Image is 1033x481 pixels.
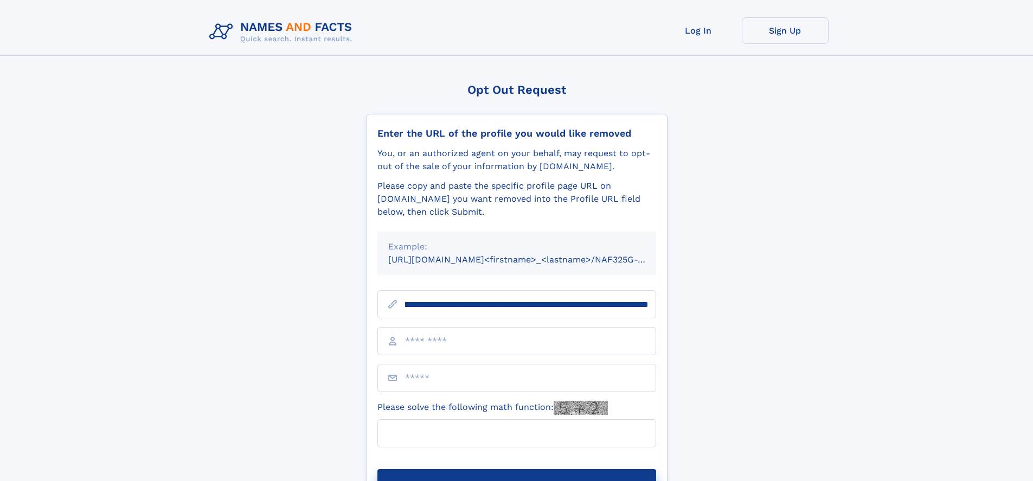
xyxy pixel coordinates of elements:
[377,401,608,415] label: Please solve the following math function:
[377,127,656,139] div: Enter the URL of the profile you would like removed
[388,240,645,253] div: Example:
[377,179,656,219] div: Please copy and paste the specific profile page URL on [DOMAIN_NAME] you want removed into the Pr...
[366,83,668,97] div: Opt Out Request
[205,17,361,47] img: Logo Names and Facts
[655,17,742,44] a: Log In
[742,17,829,44] a: Sign Up
[377,147,656,173] div: You, or an authorized agent on your behalf, may request to opt-out of the sale of your informatio...
[388,254,677,265] small: [URL][DOMAIN_NAME]<firstname>_<lastname>/NAF325G-xxxxxxxx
